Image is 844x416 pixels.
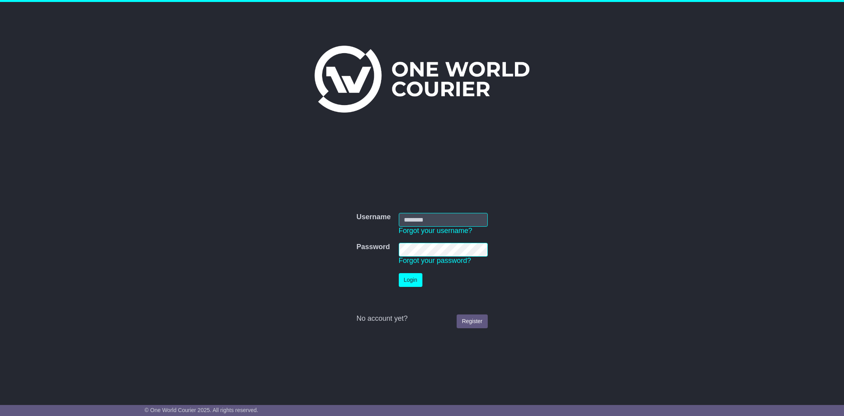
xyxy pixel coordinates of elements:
[399,227,472,235] a: Forgot your username?
[399,273,422,287] button: Login
[144,407,258,413] span: © One World Courier 2025. All rights reserved.
[457,314,487,328] a: Register
[356,314,487,323] div: No account yet?
[356,243,390,251] label: Password
[315,46,529,113] img: One World
[399,257,471,264] a: Forgot your password?
[356,213,391,222] label: Username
